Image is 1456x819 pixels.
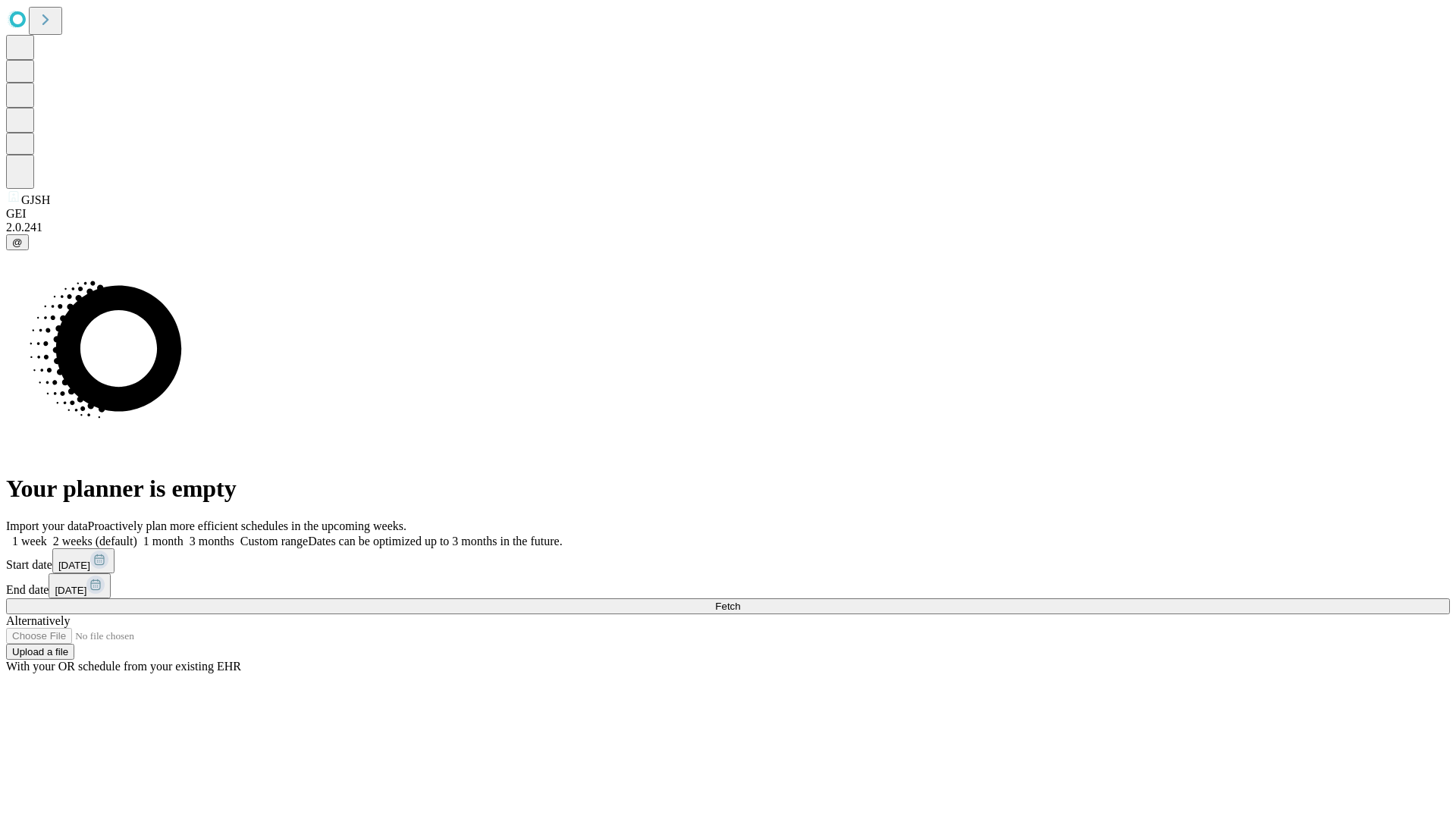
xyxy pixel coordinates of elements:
div: 2.0.241 [6,221,1450,234]
button: Upload a file [6,644,74,660]
span: Import your data [6,519,88,532]
span: Fetch [715,601,740,612]
div: Start date [6,548,1450,573]
span: Alternatively [6,614,70,627]
h1: Your planner is empty [6,475,1450,503]
button: Fetch [6,598,1450,614]
button: @ [6,234,29,250]
span: 1 month [143,535,184,548]
span: GJSH [21,193,50,206]
span: Proactively plan more efficient schedules in the upcoming weeks. [88,519,406,532]
button: [DATE] [49,573,111,598]
span: [DATE] [55,585,86,596]
span: 3 months [190,535,234,548]
span: 1 week [12,535,47,548]
div: GEI [6,207,1450,221]
span: @ [12,237,23,248]
button: [DATE] [52,548,115,573]
span: With your OR schedule from your existing EHR [6,660,241,673]
span: Dates can be optimized up to 3 months in the future. [308,535,562,548]
span: Custom range [240,535,308,548]
span: 2 weeks (default) [53,535,137,548]
span: [DATE] [58,560,90,571]
div: End date [6,573,1450,598]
